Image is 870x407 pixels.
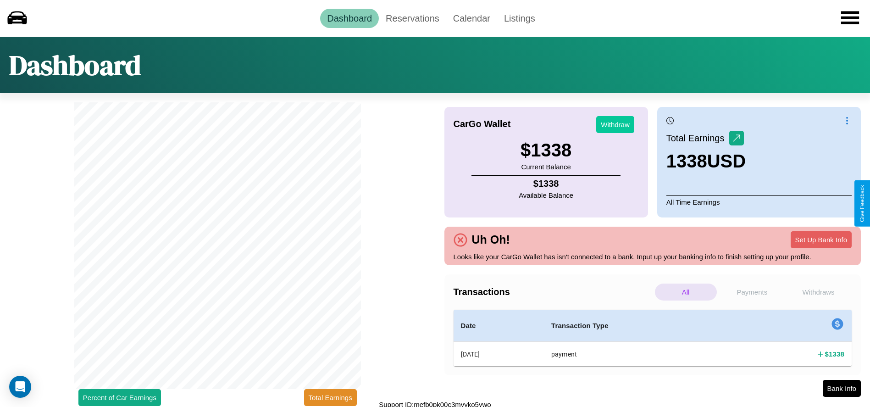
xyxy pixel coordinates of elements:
h4: $ 1338 [519,178,573,189]
h4: CarGo Wallet [454,119,511,129]
p: All [655,284,717,301]
h3: $ 1338 [521,140,571,161]
p: Current Balance [521,161,571,173]
button: Withdraw [596,116,634,133]
h4: Date [461,320,537,331]
h4: Uh Oh! [467,233,515,246]
p: Total Earnings [666,130,729,146]
a: Dashboard [320,9,379,28]
h4: $ 1338 [825,349,844,359]
button: Percent of Car Earnings [78,389,161,406]
p: Payments [721,284,783,301]
a: Listings [497,9,542,28]
h3: 1338 USD [666,151,746,172]
button: Total Earnings [304,389,357,406]
th: [DATE] [454,342,544,367]
p: Withdraws [787,284,849,301]
p: All Time Earnings [666,195,852,208]
table: simple table [454,310,852,366]
button: Bank Info [823,380,861,397]
p: Looks like your CarGo Wallet has isn't connected to a bank. Input up your banking info to finish ... [454,251,852,263]
p: Available Balance [519,189,573,201]
a: Reservations [379,9,446,28]
div: Open Intercom Messenger [9,376,31,398]
h4: Transaction Type [551,320,729,331]
button: Set Up Bank Info [791,231,852,248]
th: payment [544,342,736,367]
a: Calendar [446,9,497,28]
h4: Transactions [454,287,653,297]
div: Give Feedback [859,185,865,222]
h1: Dashboard [9,46,141,84]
